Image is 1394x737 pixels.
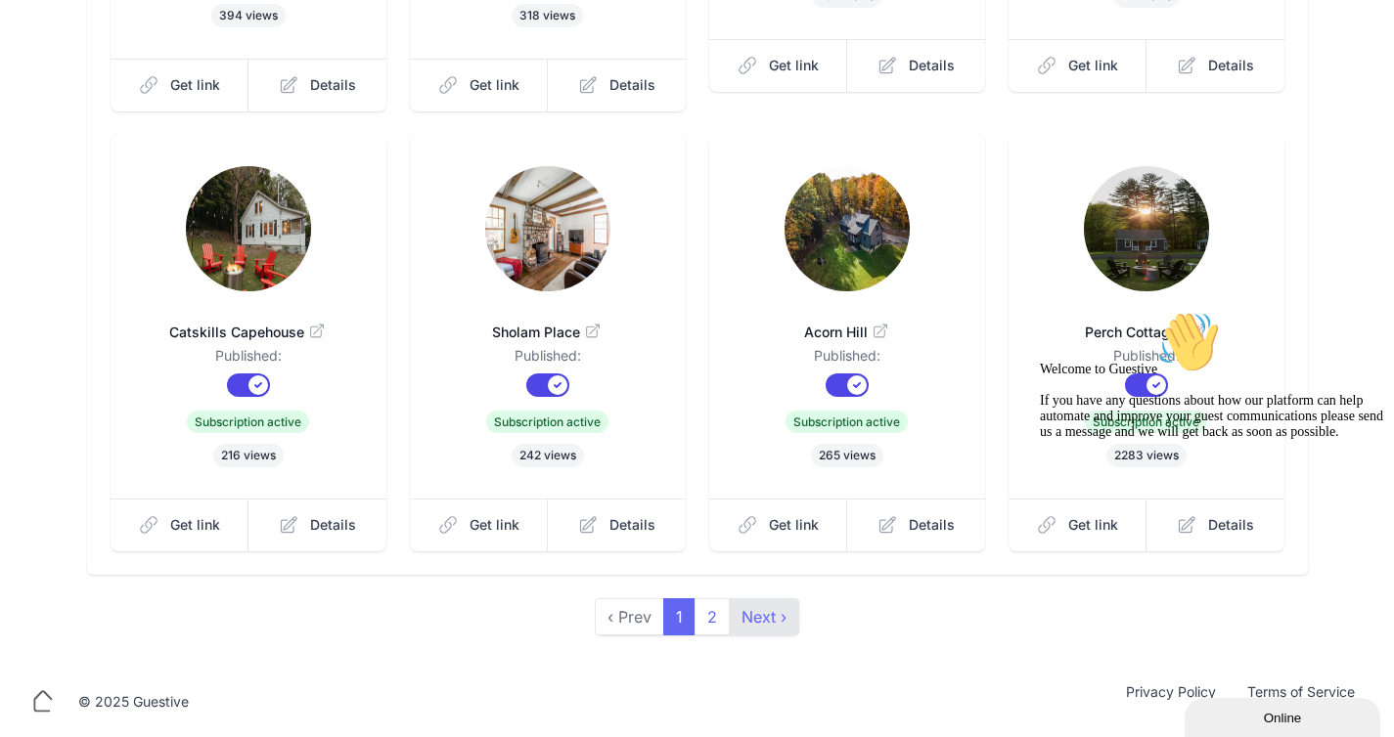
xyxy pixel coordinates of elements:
[187,411,309,433] span: Subscription active
[111,499,249,551] a: Get link
[170,75,220,95] span: Get link
[170,515,220,535] span: Get link
[595,598,664,635] span: ‹ Prev
[786,411,908,433] span: Subscription active
[142,323,355,342] span: Catskills Capehouse
[1009,499,1147,551] a: Get link
[410,499,549,551] a: Get link
[769,515,819,535] span: Get link
[741,299,954,346] a: Acorn Hill
[470,75,519,95] span: Get link
[1032,303,1384,688] iframe: chat widget
[8,59,351,136] span: Welcome to Guestive If you have any questions about how our platform can help automate and improv...
[512,4,583,27] span: 318 views
[741,346,954,373] dd: Published:
[729,598,799,635] a: next
[310,515,356,535] span: Details
[486,411,608,433] span: Subscription active
[741,323,954,342] span: Acorn Hill
[410,59,549,111] a: Get link
[847,499,985,551] a: Details
[695,598,730,635] a: 2
[663,598,696,635] span: 1
[441,323,654,342] span: Sholam Place
[248,499,386,551] a: Details
[785,166,910,291] img: xn43evbbayg2pjjjtz1wn17ag0ji
[211,4,286,27] span: 394 views
[470,515,519,535] span: Get link
[909,515,955,535] span: Details
[441,299,654,346] a: Sholam Place
[709,39,848,92] a: Get link
[1147,39,1284,92] a: Details
[1208,56,1254,75] span: Details
[1110,682,1232,721] a: Privacy Policy
[769,56,819,75] span: Get link
[1084,166,1209,291] img: 0uo6fp2wb57pvq4v6w237t4x8v8h
[596,598,799,635] nav: pager
[609,515,655,535] span: Details
[1040,299,1253,346] a: Perch Cottages
[111,59,249,111] a: Get link
[186,166,311,291] img: tl5jf171fnvyd6sjfafv0d7ncw02
[142,299,355,346] a: Catskills Capehouse
[1185,694,1384,737] iframe: chat widget
[142,346,355,373] dd: Published:
[548,59,686,111] a: Details
[512,444,584,467] span: 242 views
[709,499,848,551] a: Get link
[909,56,955,75] span: Details
[213,444,284,467] span: 216 views
[548,499,686,551] a: Details
[78,692,189,712] div: © 2025 Guestive
[847,39,985,92] a: Details
[609,75,655,95] span: Details
[125,8,188,70] img: :wave:
[811,444,883,467] span: 265 views
[8,8,360,137] div: Welcome to Guestive👋If you have any questions about how our platform can help automate and improv...
[441,346,654,373] dd: Published:
[248,59,386,111] a: Details
[1068,56,1118,75] span: Get link
[485,166,610,291] img: pagmpvtx35557diczqqovcmn2chs
[310,75,356,95] span: Details
[1009,39,1147,92] a: Get link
